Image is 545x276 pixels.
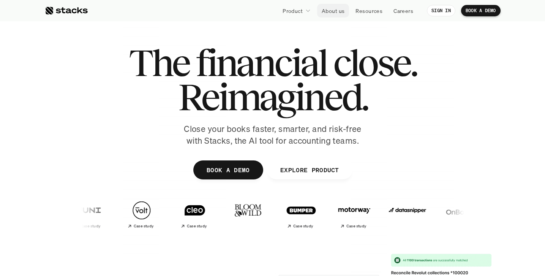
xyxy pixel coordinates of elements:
h2: Case study [186,224,207,228]
p: Product [283,7,303,15]
a: BOOK A DEMO [461,5,501,16]
a: BOOK A DEMO [193,160,263,179]
a: Case study [117,197,166,232]
a: SIGN IN [427,5,455,16]
p: BOOK A DEMO [466,8,496,13]
p: SIGN IN [431,8,451,13]
h2: Case study [133,224,153,228]
h2: Case study [80,224,100,228]
p: EXPLORE PRODUCT [280,164,339,175]
a: About us [317,4,349,17]
p: Careers [393,7,413,15]
h2: Case study [346,224,366,228]
a: Case study [276,197,325,232]
a: EXPLORE PRODUCT [267,160,352,179]
a: Case study [63,197,113,232]
p: About us [322,7,344,15]
a: Careers [389,4,418,17]
p: BOOK A DEMO [206,164,250,175]
span: financial [196,46,327,80]
h2: Case study [293,224,313,228]
p: Close your books faster, smarter, and risk-free with Stacks, the AI tool for accounting teams. [178,123,368,147]
span: close. [333,46,417,80]
span: The [129,46,189,80]
span: Reimagined. [178,80,367,114]
a: Resources [351,4,387,17]
a: Privacy Policy [90,176,123,181]
a: Case study [170,197,219,232]
a: Case study [329,197,379,232]
p: Resources [355,7,382,15]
